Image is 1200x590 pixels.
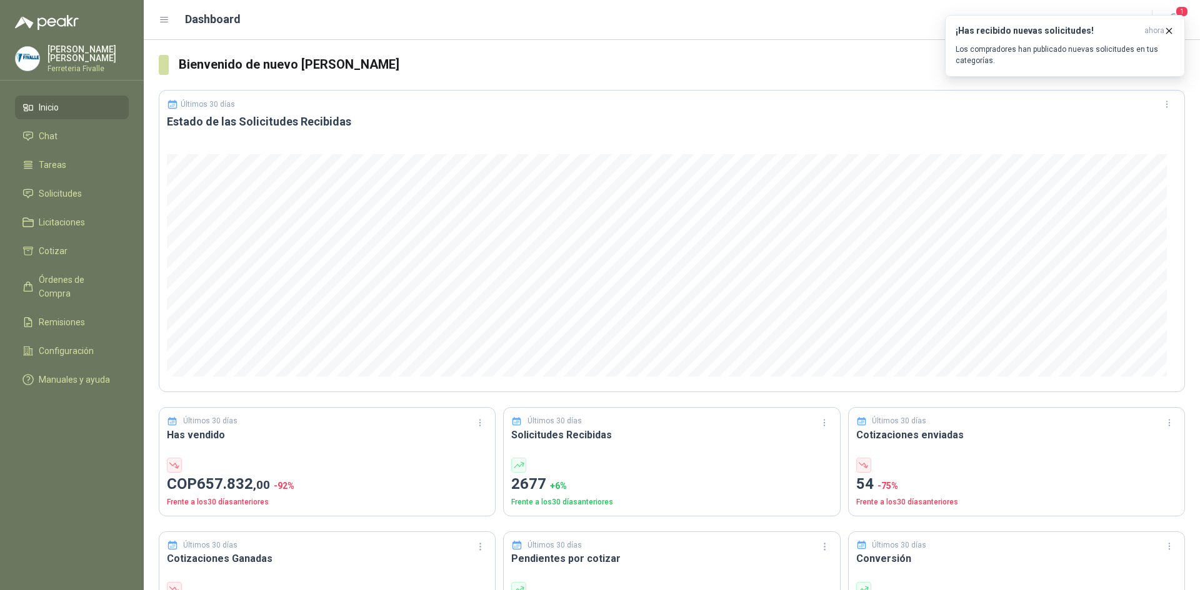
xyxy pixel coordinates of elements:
[39,158,66,172] span: Tareas
[15,339,129,363] a: Configuración
[167,427,487,443] h3: Has vendido
[39,101,59,114] span: Inicio
[167,114,1177,129] h3: Estado de las Solicitudes Recibidas
[39,129,57,143] span: Chat
[15,15,79,30] img: Logo peakr
[39,315,85,329] span: Remisiones
[181,100,235,109] p: Últimos 30 días
[15,182,129,205] a: Solicitudes
[527,539,582,551] p: Últimos 30 días
[39,215,85,229] span: Licitaciones
[39,373,110,386] span: Manuales y ayuda
[39,187,82,200] span: Solicitudes
[956,26,1139,36] h3: ¡Has recibido nuevas solicitudes!
[511,496,832,508] p: Frente a los 30 días anteriores
[183,415,237,427] p: Últimos 30 días
[550,481,567,491] span: + 6 %
[856,473,1177,496] p: 54
[856,427,1177,443] h3: Cotizaciones enviadas
[274,481,294,491] span: -92 %
[15,368,129,391] a: Manuales y ayuda
[872,415,926,427] p: Últimos 30 días
[945,15,1185,77] button: ¡Has recibido nuevas solicitudes!ahora Los compradores han publicado nuevas solicitudes en tus ca...
[183,539,237,551] p: Últimos 30 días
[39,344,94,358] span: Configuración
[511,551,832,566] h3: Pendientes por cotizar
[872,539,926,551] p: Últimos 30 días
[197,475,270,493] span: 657.832
[15,124,129,148] a: Chat
[956,44,1174,66] p: Los compradores han publicado nuevas solicitudes en tus categorías.
[15,153,129,177] a: Tareas
[185,11,241,28] h1: Dashboard
[15,268,129,305] a: Órdenes de Compra
[167,551,487,566] h3: Cotizaciones Ganadas
[527,415,582,427] p: Últimos 30 días
[15,210,129,234] a: Licitaciones
[39,244,67,258] span: Cotizar
[856,496,1177,508] p: Frente a los 30 días anteriores
[253,478,270,492] span: ,00
[167,496,487,508] p: Frente a los 30 días anteriores
[1144,26,1164,36] span: ahora
[16,47,39,71] img: Company Logo
[15,239,129,263] a: Cotizar
[877,481,898,491] span: -75 %
[1175,6,1189,17] span: 1
[167,473,487,496] p: COP
[179,55,1185,74] h3: Bienvenido de nuevo [PERSON_NAME]
[1162,9,1185,31] button: 1
[511,473,832,496] p: 2677
[15,310,129,334] a: Remisiones
[856,551,1177,566] h3: Conversión
[15,96,129,119] a: Inicio
[47,65,129,72] p: Ferreteria Fivalle
[39,273,117,300] span: Órdenes de Compra
[47,45,129,62] p: [PERSON_NAME] [PERSON_NAME]
[511,427,832,443] h3: Solicitudes Recibidas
